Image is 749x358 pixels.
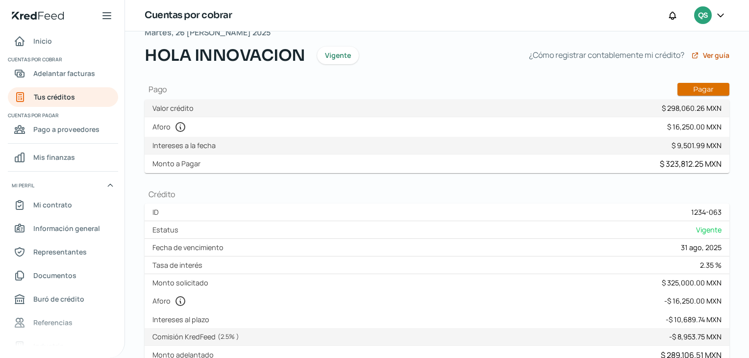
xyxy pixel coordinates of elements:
span: Cuentas por cobrar [8,55,117,64]
a: Mis finanzas [8,148,118,167]
a: Documentos [8,266,118,285]
label: Aforo [152,295,190,307]
div: 31 ago, 2025 [681,243,722,252]
div: - $ 16,250.00 MXN [664,296,722,306]
label: Valor crédito [152,103,198,113]
a: Industria [8,336,118,356]
label: Aforo [152,121,190,133]
span: QS [698,10,707,22]
a: Referencias [8,313,118,332]
button: Pagar [677,83,729,96]
span: Vigente [696,225,722,234]
label: Monto solicitado [152,278,212,287]
span: HOLA INNOVACION [145,44,305,67]
a: Representantes [8,242,118,262]
a: Mi contrato [8,195,118,215]
span: Tus créditos [34,91,75,103]
span: Cuentas por pagar [8,111,117,120]
h1: Crédito [145,189,729,200]
span: Representantes [33,246,87,258]
span: Buró de crédito [33,293,84,305]
span: Información general [33,222,100,234]
div: 1234-063 [691,207,722,217]
a: Adelantar facturas [8,64,118,83]
div: 2.35 % [700,260,722,270]
span: Inicio [33,35,52,47]
div: $ 325,000.00 MXN [662,278,722,287]
span: Mis finanzas [33,151,75,163]
a: Buró de crédito [8,289,118,309]
span: Adelantar facturas [33,67,95,79]
span: Mi perfil [12,181,34,190]
label: Tasa de interés [152,260,206,270]
span: ¿Cómo registrar contablemente mi crédito? [529,48,684,62]
span: Documentos [33,269,76,281]
span: Ver guía [703,52,729,59]
label: Intereses a la fecha [152,141,220,150]
a: Ver guía [691,51,729,59]
a: Tus créditos [8,87,118,107]
label: Comisión KredFeed [152,332,243,341]
h1: Pago [145,83,729,96]
h1: Cuentas por cobrar [145,8,232,23]
label: Monto a Pagar [152,159,204,168]
span: ( 2.5 % ) [218,332,239,341]
label: Estatus [152,225,182,234]
span: Pago a proveedores [33,123,100,135]
div: $ 9,501.99 MXN [672,141,722,150]
a: Inicio [8,31,118,51]
span: Referencias [33,316,73,329]
div: - $ 10,689.74 MXN [666,315,722,324]
a: Pago a proveedores [8,120,118,139]
div: $ 323,812.25 MXN [660,158,722,169]
div: $ 16,250.00 MXN [667,122,722,131]
span: Industria [33,340,64,352]
label: ID [152,207,163,217]
label: Intereses al plazo [152,315,213,324]
div: $ 298,060.26 MXN [662,103,722,113]
span: Martes, 26 [PERSON_NAME] 2025 [145,26,271,40]
span: Vigente [325,52,351,59]
label: Fecha de vencimiento [152,243,227,252]
div: - $ 8,953.75 MXN [669,332,722,341]
a: Información general [8,219,118,238]
span: Mi contrato [33,199,72,211]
